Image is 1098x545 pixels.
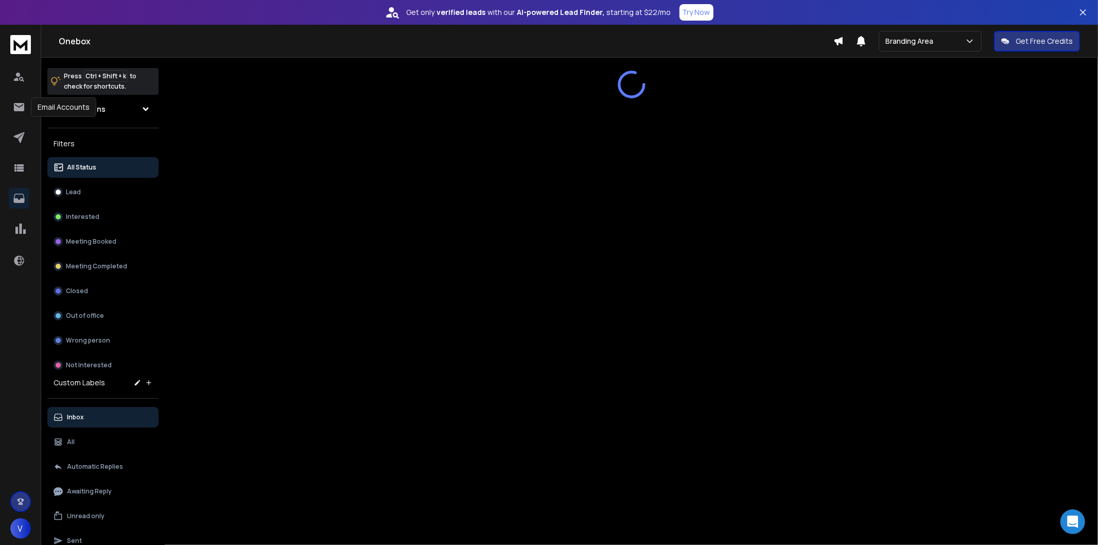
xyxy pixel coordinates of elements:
p: Get Free Credits [1016,36,1073,46]
p: Wrong person [66,336,110,345]
button: Lead [47,182,159,202]
p: Unread only [67,512,104,520]
button: Awaiting Reply [47,481,159,502]
p: All [67,438,75,446]
button: All Campaigns [47,99,159,120]
button: Unread only [47,506,159,526]
p: Closed [66,287,88,295]
p: Interested [66,213,99,221]
p: Get only with our starting at $22/mo [407,7,671,18]
p: Awaiting Reply [67,487,112,496]
p: Automatic Replies [67,463,123,471]
p: Branding Area [885,36,937,46]
strong: AI-powered Lead Finder, [517,7,605,18]
button: Meeting Completed [47,256,159,277]
p: All Status [67,163,96,172]
img: logo [10,35,31,54]
button: Meeting Booked [47,231,159,252]
button: V [10,518,31,539]
button: Out of office [47,305,159,326]
p: Meeting Completed [66,262,127,270]
p: Out of office [66,312,104,320]
button: All [47,432,159,452]
p: Inbox [67,413,84,421]
p: Lead [66,188,81,196]
button: Try Now [679,4,713,21]
button: All Status [47,157,159,178]
button: Inbox [47,407,159,428]
button: Interested [47,207,159,227]
p: Press to check for shortcuts. [64,71,136,92]
button: Closed [47,281,159,301]
div: Email Accounts [31,97,96,117]
button: Not Interested [47,355,159,376]
p: Not Interested [66,361,112,369]
p: Try Now [683,7,710,18]
h1: Onebox [59,35,833,47]
button: Wrong person [47,330,159,351]
strong: verified leads [437,7,486,18]
p: Meeting Booked [66,237,116,246]
h3: Filters [47,137,159,151]
span: Ctrl + Shift + k [84,70,128,82]
div: Open Intercom Messenger [1060,509,1085,534]
button: Get Free Credits [994,31,1080,52]
h3: Custom Labels [54,378,105,388]
button: Automatic Replies [47,456,159,477]
p: Sent [67,537,82,545]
